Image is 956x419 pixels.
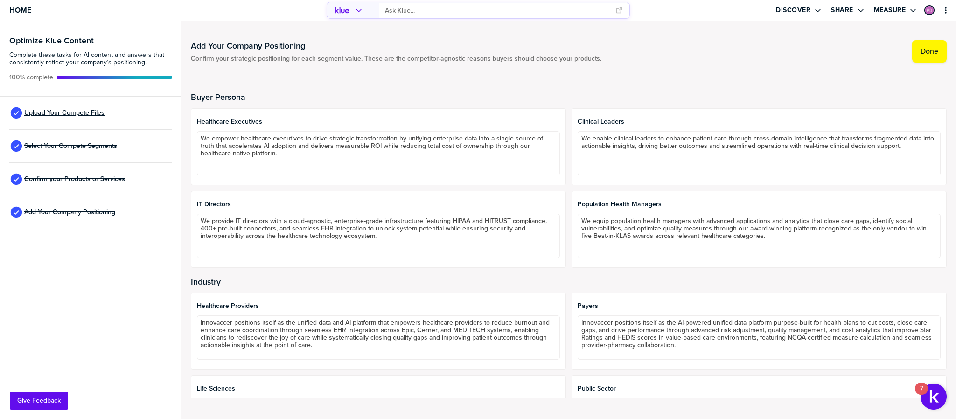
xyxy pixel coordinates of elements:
span: Healthcare Executives [197,118,560,126]
h3: Optimize Klue Content [9,36,172,45]
label: Measure [874,6,906,14]
a: Edit Profile [923,4,935,16]
label: Done [921,47,938,56]
span: Complete these tasks for AI content and answers that consistently reflect your company’s position... [9,51,172,66]
span: Add Your Company Positioning [24,209,115,216]
span: Public Sector [578,385,941,392]
span: Confirm your strategic positioning for each segment value. These are the competitor-agnostic reas... [191,55,601,63]
h1: Add Your Company Positioning [191,40,601,51]
h2: Industry [191,277,947,286]
textarea: We empower healthcare executives to drive strategic transformation by unifying enterprise data in... [197,131,560,175]
span: Select Your Compete Segments [24,142,117,150]
span: Upload Your Compete Files [24,109,105,117]
span: Confirm your Products or Services [24,175,125,183]
button: Open Resource Center, 7 new notifications [921,384,947,410]
textarea: We enable clinical leaders to enhance patient care through cross-domain intelligence that transfo... [578,131,941,175]
span: Home [9,6,31,14]
label: Discover [776,6,810,14]
span: Active [9,74,53,81]
textarea: Innovaccer positions itself as the AI-powered unified data platform purpose-built for health plan... [578,315,941,360]
span: IT Directors [197,201,560,208]
img: 40206ca5310b45c849f0f6904836f26c-sml.png [925,6,934,14]
button: Give Feedback [10,392,68,410]
span: Payers [578,302,941,310]
h2: Buyer Persona [191,92,947,102]
label: Share [831,6,853,14]
span: Clinical Leaders [578,118,941,126]
div: 7 [920,389,923,401]
span: Life Sciences [197,385,560,392]
textarea: Innovaccer positions itself as the unified data and AI platform that empowers healthcare provider... [197,315,560,360]
span: Population Health Managers [578,201,941,208]
div: Priyanshi Dwivedi [924,5,935,15]
textarea: We equip population health managers with advanced applications and analytics that close care gaps... [578,214,941,258]
input: Ask Klue... [385,3,610,18]
span: Healthcare Providers [197,302,560,310]
textarea: We provide IT directors with a cloud-agnostic, enterprise-grade infrastructure featuring HIPAA an... [197,214,560,258]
